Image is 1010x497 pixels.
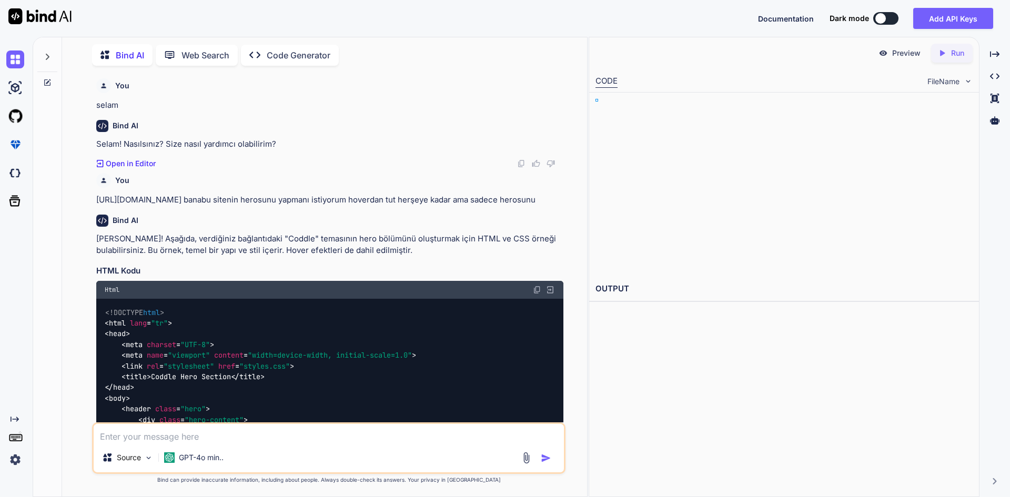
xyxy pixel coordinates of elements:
[105,286,119,294] span: Html
[105,383,134,392] span: </ >
[147,361,159,371] span: rel
[138,415,248,424] span: < = >
[115,175,129,186] h6: You
[180,404,206,414] span: "hero"
[6,79,24,97] img: ai-studio
[248,351,412,360] span: "width=device-width, initial-scale=1.0"
[126,351,143,360] span: meta
[964,77,973,86] img: chevron down
[122,351,416,360] span: < = = >
[218,361,235,371] span: href
[144,453,153,462] img: Pick Models
[92,476,565,484] p: Bind can provide inaccurate information, including about people. Always double-check its answers....
[951,48,964,58] p: Run
[231,372,265,381] span: </ >
[6,107,24,125] img: githubLight
[185,415,244,424] span: "hero-content"
[96,233,563,257] p: [PERSON_NAME]! Aşağıda, verdiğiniz bağlantıdaki "Coddle" temasının hero bölümünü oluşturmak için ...
[595,75,618,88] div: CODE
[113,383,130,392] span: head
[151,318,168,328] span: "tr"
[168,351,210,360] span: "viewport"
[267,49,330,62] p: Code Generator
[533,286,541,294] img: copy
[143,308,160,317] span: html
[239,361,290,371] span: "styles.css"
[96,138,563,150] p: Selam! Nasılsınız? Size nasıl yardımcı olabilirim?
[126,340,143,349] span: meta
[143,415,155,424] span: div
[96,265,563,277] h3: HTML Kodu
[6,451,24,469] img: settings
[927,76,959,87] span: FileName
[181,49,229,62] p: Web Search
[122,404,210,414] span: < = >
[517,159,526,168] img: copy
[96,99,563,111] p: selam
[180,340,210,349] span: "UTF-8"
[122,361,294,371] span: < = = >
[109,329,126,339] span: head
[126,361,143,371] span: link
[214,351,244,360] span: content
[532,159,540,168] img: like
[105,329,130,339] span: < >
[122,372,151,381] span: < >
[830,13,869,24] span: Dark mode
[159,415,180,424] span: class
[164,361,214,371] span: "stylesheet"
[6,136,24,154] img: premium
[113,215,138,226] h6: Bind AI
[109,393,126,403] span: body
[116,49,144,62] p: Bind AI
[541,453,551,463] img: icon
[239,372,260,381] span: title
[105,308,164,317] span: <!DOCTYPE >
[105,318,172,328] span: < = >
[130,318,147,328] span: lang
[8,8,72,24] img: Bind AI
[147,351,164,360] span: name
[913,8,993,29] button: Add API Keys
[758,13,814,24] button: Documentation
[96,194,563,206] p: [URL][DOMAIN_NAME] banabu sitenin herosunu yapmanı istiyorum hoverdan tut herşeye kadar ama sadec...
[126,404,151,414] span: header
[179,452,224,463] p: GPT-4o min..
[115,80,129,91] h6: You
[155,404,176,414] span: class
[105,393,130,403] span: < >
[878,48,888,58] img: preview
[147,340,176,349] span: charset
[589,277,979,301] h2: OUTPUT
[6,50,24,68] img: chat
[113,120,138,131] h6: Bind AI
[758,14,814,23] span: Documentation
[892,48,921,58] p: Preview
[520,452,532,464] img: attachment
[126,372,147,381] span: title
[6,164,24,182] img: darkCloudIdeIcon
[547,159,555,168] img: dislike
[122,340,214,349] span: < = >
[117,452,141,463] p: Source
[164,452,175,463] img: GPT-4o mini
[546,285,555,295] img: Open in Browser
[106,158,156,169] p: Open in Editor
[109,318,126,328] span: html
